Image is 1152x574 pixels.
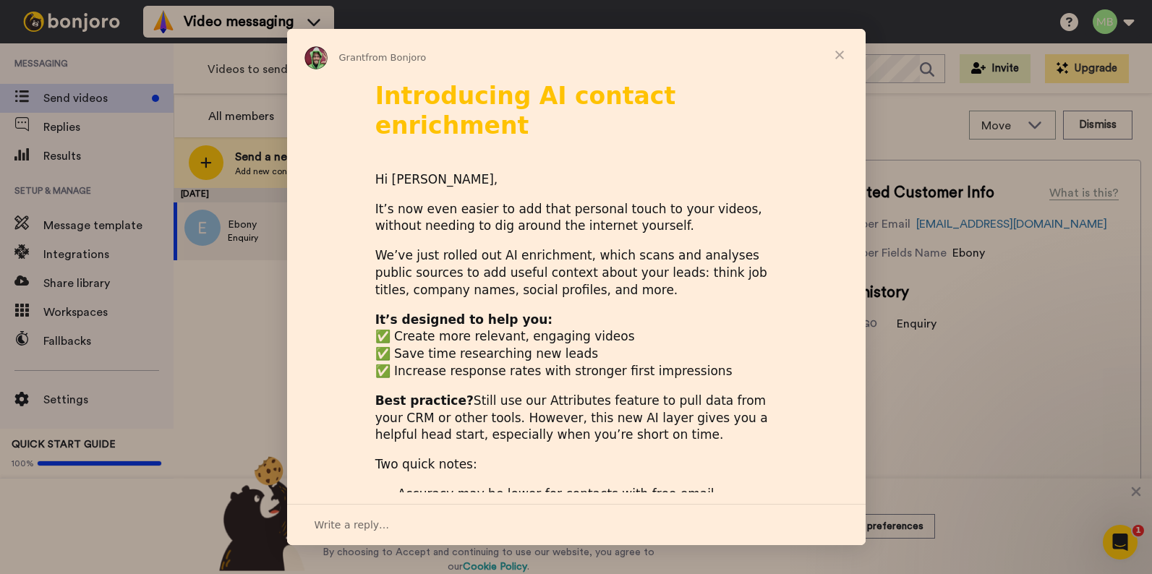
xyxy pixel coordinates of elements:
div: Two quick notes: [375,456,777,474]
b: It’s designed to help you: [375,312,552,327]
b: Best practice? [375,393,474,408]
span: Grant [339,52,366,63]
span: Close [814,29,866,81]
b: Introducing AI contact enrichment [375,82,676,140]
span: from Bonjoro [365,52,426,63]
div: It’s now even easier to add that personal touch to your videos, without needing to dig around the... [375,201,777,236]
span: Write a reply… [315,515,390,534]
div: ✅ Create more relevant, engaging videos ✅ Save time researching new leads ✅ Increase response rat... [375,312,777,380]
div: We’ve just rolled out AI enrichment, which scans and analyses public sources to add useful contex... [375,247,777,299]
div: Hi [PERSON_NAME], [375,171,777,189]
div: Open conversation and reply [287,504,866,545]
img: Profile image for Grant [304,46,328,69]
div: Still use our Attributes feature to pull data from your CRM or other tools. However, this new AI ... [375,393,777,444]
li: Accuracy may be lower for contacts with free email addresses (like Gmail/Yahoo). [398,486,777,521]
